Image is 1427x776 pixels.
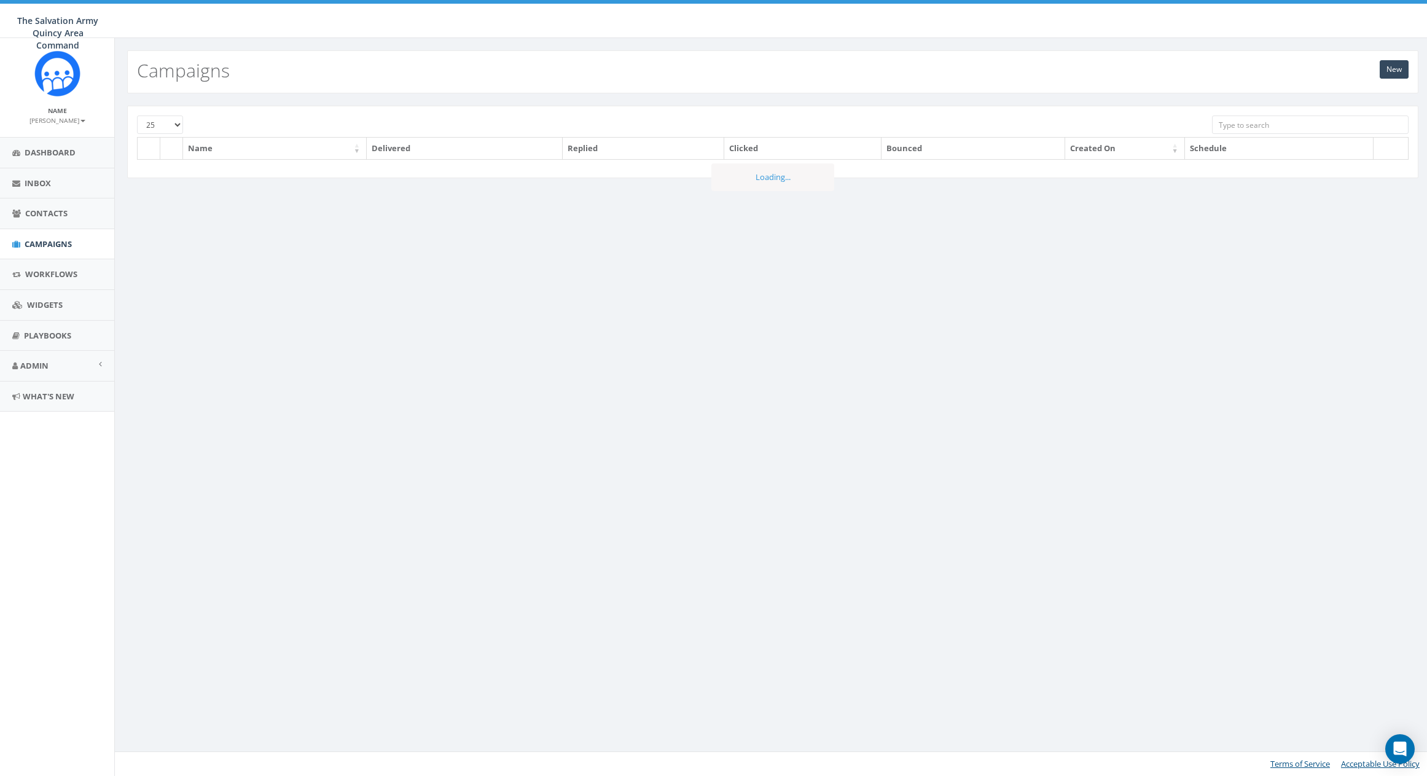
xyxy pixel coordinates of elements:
span: Contacts [25,208,68,219]
span: The Salvation Army Quincy Area Command [17,15,98,51]
small: Name [48,106,67,115]
th: Name [183,138,367,159]
h2: Campaigns [137,60,230,80]
a: Acceptable Use Policy [1341,758,1420,769]
th: Bounced [882,138,1065,159]
span: Campaigns [25,238,72,249]
th: Created On [1065,138,1185,159]
span: Workflows [25,268,77,280]
span: Dashboard [25,147,76,158]
span: What's New [23,391,74,402]
input: Type to search [1212,116,1409,134]
a: Terms of Service [1270,758,1330,769]
small: [PERSON_NAME] [29,116,85,125]
img: Rally_Corp_Icon_1.png [34,50,80,96]
span: Admin [20,360,49,371]
span: Widgets [27,299,63,310]
div: Loading... [711,163,834,191]
th: Delivered [367,138,563,159]
span: Playbooks [24,330,71,341]
a: [PERSON_NAME] [29,114,85,125]
th: Replied [563,138,724,159]
a: New [1380,60,1409,79]
th: Schedule [1185,138,1374,159]
div: Open Intercom Messenger [1385,734,1415,764]
th: Clicked [724,138,881,159]
span: Inbox [25,178,51,189]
